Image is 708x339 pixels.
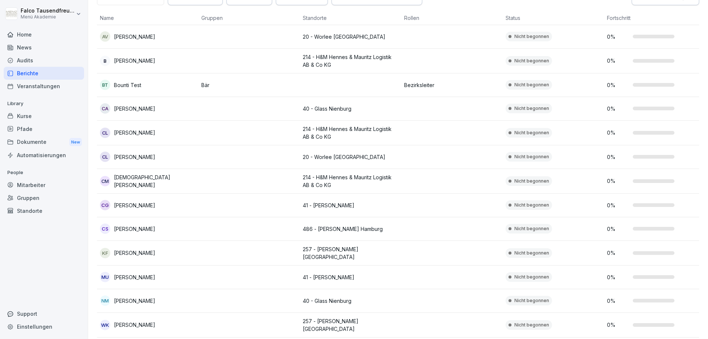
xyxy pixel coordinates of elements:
[114,33,155,41] p: [PERSON_NAME]
[4,110,84,122] div: Kurse
[503,11,604,25] th: Status
[100,152,110,162] div: CL
[114,273,155,281] p: [PERSON_NAME]
[303,105,398,113] p: 40 - Glass Nienburg
[607,57,629,65] p: 0 %
[514,202,549,208] p: Nicht begonnen
[4,320,84,333] a: Einstellungen
[4,135,84,149] div: Dokumente
[114,321,155,329] p: [PERSON_NAME]
[607,321,629,329] p: 0 %
[4,41,84,54] a: News
[4,98,84,110] p: Library
[100,31,110,42] div: AV
[114,153,155,161] p: [PERSON_NAME]
[4,54,84,67] a: Audits
[100,224,110,234] div: CS
[114,57,155,65] p: [PERSON_NAME]
[514,58,549,64] p: Nicht begonnen
[100,320,110,330] div: WK
[607,33,629,41] p: 0 %
[514,250,549,256] p: Nicht begonnen
[114,297,155,305] p: [PERSON_NAME]
[514,297,549,304] p: Nicht begonnen
[114,249,155,257] p: [PERSON_NAME]
[100,80,110,90] div: BT
[4,307,84,320] div: Support
[100,272,110,282] div: MU
[114,201,155,209] p: [PERSON_NAME]
[303,173,398,189] p: 214 - H&M Hennes & Mauritz Logistik AB & Co KG
[97,11,198,25] th: Name
[4,135,84,149] a: DokumenteNew
[607,177,629,185] p: 0 %
[607,225,629,233] p: 0 %
[201,81,297,89] p: Bär
[4,167,84,179] p: People
[21,8,74,14] p: Falco Tausendfreund
[607,201,629,209] p: 0 %
[303,125,398,141] p: 214 - H&M Hennes & Mauritz Logistik AB & Co KG
[607,153,629,161] p: 0 %
[514,225,549,232] p: Nicht begonnen
[303,153,398,161] p: 20 - Worlee [GEOGRAPHIC_DATA]
[4,179,84,191] a: Mitarbeiter
[100,176,110,186] div: CM
[100,56,110,66] div: B
[100,128,110,138] div: CL
[100,248,110,258] div: KF
[607,105,629,113] p: 0 %
[404,81,500,89] p: Bezirksleiter
[303,273,398,281] p: 41 - [PERSON_NAME]
[514,274,549,280] p: Nicht begonnen
[303,317,398,333] p: 257 - [PERSON_NAME] [GEOGRAPHIC_DATA]
[607,129,629,136] p: 0 %
[4,191,84,204] a: Gruppen
[303,297,398,305] p: 40 - Glass Nienburg
[114,81,141,89] p: Bounti Test
[303,33,398,41] p: 20 - Worlee [GEOGRAPHIC_DATA]
[300,11,401,25] th: Standorte
[604,11,705,25] th: Fortschritt
[4,28,84,41] a: Home
[114,173,195,189] p: [DEMOGRAPHIC_DATA][PERSON_NAME]
[514,322,549,328] p: Nicht begonnen
[514,33,549,40] p: Nicht begonnen
[514,105,549,112] p: Nicht begonnen
[303,245,398,261] p: 257 - [PERSON_NAME] [GEOGRAPHIC_DATA]
[69,138,82,146] div: New
[607,273,629,281] p: 0 %
[114,129,155,136] p: [PERSON_NAME]
[303,53,398,69] p: 214 - H&M Hennes & Mauritz Logistik AB & Co KG
[514,178,549,184] p: Nicht begonnen
[21,14,74,20] p: Menü Akademie
[114,225,155,233] p: [PERSON_NAME]
[4,149,84,162] a: Automatisierungen
[4,80,84,93] a: Veranstaltungen
[100,103,110,114] div: CA
[4,204,84,217] a: Standorte
[100,200,110,210] div: CG
[114,105,155,113] p: [PERSON_NAME]
[198,11,300,25] th: Gruppen
[4,122,84,135] a: Pfade
[100,295,110,306] div: NM
[4,67,84,80] a: Berichte
[514,129,549,136] p: Nicht begonnen
[303,225,398,233] p: 486 - [PERSON_NAME] Hamburg
[514,153,549,160] p: Nicht begonnen
[303,201,398,209] p: 41 - [PERSON_NAME]
[401,11,503,25] th: Rollen
[607,249,629,257] p: 0 %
